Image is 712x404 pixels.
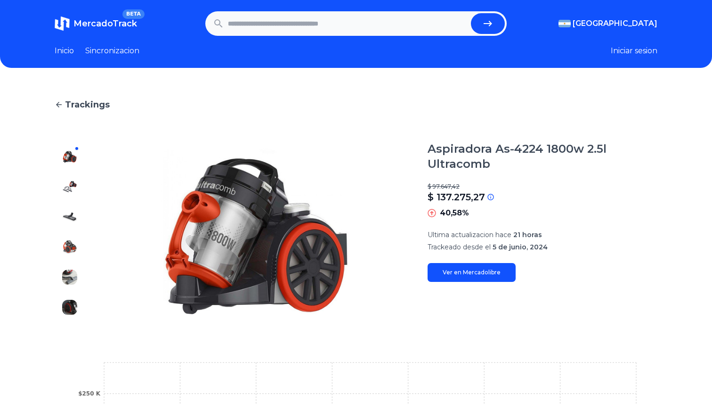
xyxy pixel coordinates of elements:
p: $ 97.647,42 [428,183,657,190]
img: Aspiradora As-4224 1800w 2.5l Ultracomb [62,300,77,315]
button: Iniciar sesion [611,45,657,57]
a: MercadoTrackBETA [55,16,137,31]
span: 21 horas [513,231,542,239]
img: Aspiradora As-4224 1800w 2.5l Ultracomb [62,179,77,194]
span: [GEOGRAPHIC_DATA] [573,18,657,29]
img: Aspiradora As-4224 1800w 2.5l Ultracomb [62,239,77,255]
p: 40,58% [440,207,469,219]
a: Inicio [55,45,74,57]
img: Aspiradora As-4224 1800w 2.5l Ultracomb [62,149,77,164]
img: Aspiradora As-4224 1800w 2.5l Ultracomb [62,209,77,224]
p: $ 137.275,27 [428,190,485,204]
span: MercadoTrack [73,18,137,29]
img: Argentina [558,20,571,27]
a: Trackings [55,98,657,111]
span: 5 de junio, 2024 [493,243,548,251]
span: Trackeado desde el [428,243,491,251]
button: [GEOGRAPHIC_DATA] [558,18,657,29]
span: Trackings [65,98,110,111]
img: Aspiradora As-4224 1800w 2.5l Ultracomb [62,270,77,285]
a: Sincronizacion [85,45,139,57]
img: Aspiradora As-4224 1800w 2.5l Ultracomb [104,141,409,322]
img: MercadoTrack [55,16,70,31]
a: Ver en Mercadolibre [428,263,516,282]
span: BETA [122,9,145,19]
h1: Aspiradora As-4224 1800w 2.5l Ultracomb [428,141,657,172]
tspan: $250 K [78,390,101,397]
span: Ultima actualizacion hace [428,231,511,239]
